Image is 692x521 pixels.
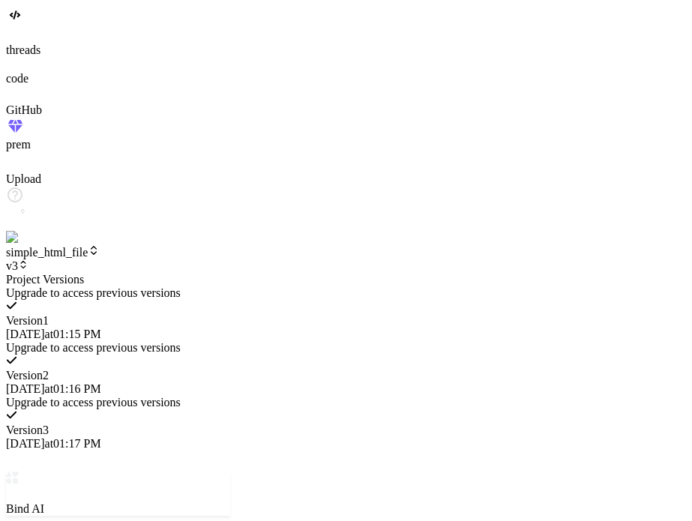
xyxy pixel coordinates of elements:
[6,138,31,151] label: prem
[6,72,28,85] label: code
[6,314,49,327] span: Version 1
[6,273,230,286] div: Project Versions
[6,43,40,56] label: threads
[6,172,41,185] label: Upload
[6,231,55,244] img: settings
[6,382,101,395] span: [DATE] at 01:16 PM
[6,341,230,355] div: Upgrade to access previous versions
[6,437,101,450] span: [DATE] at 01:17 PM
[6,396,230,409] div: Upgrade to access previous versions
[6,328,101,340] span: [DATE] at 01:15 PM
[6,103,42,116] label: GitHub
[6,424,49,436] span: Version 3
[6,286,230,300] div: Upgrade to access previous versions
[6,369,49,382] span: Version 2
[6,259,28,272] span: v3
[6,502,230,516] p: Bind AI
[6,246,100,259] span: simple_html_file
